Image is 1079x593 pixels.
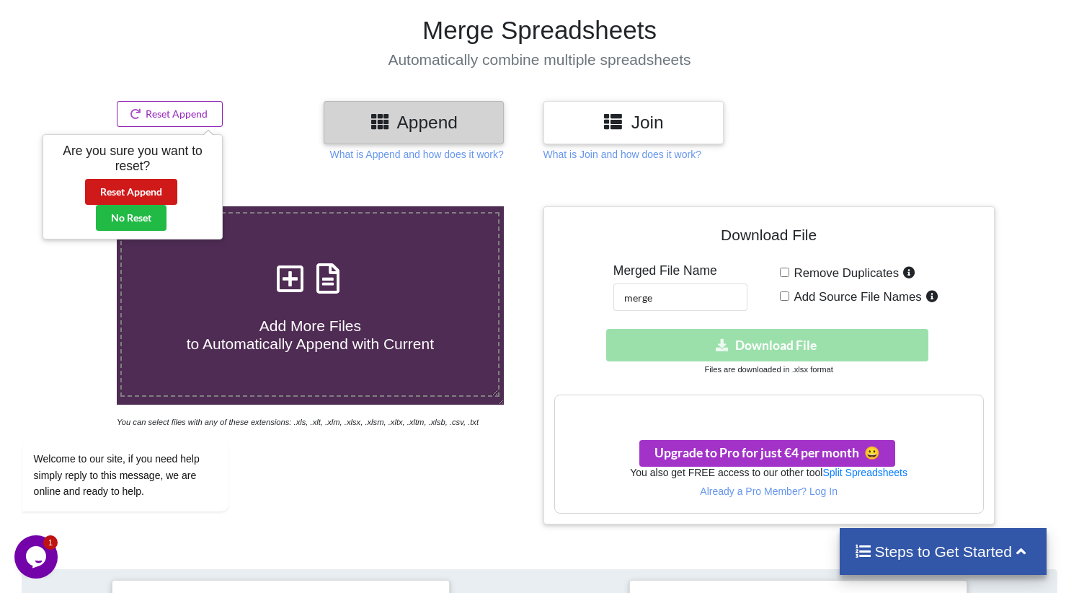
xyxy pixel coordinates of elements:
h4: Download File [554,217,984,258]
button: No Reset [96,205,166,231]
p: What is Append and how does it work? [330,147,504,162]
button: Reset Append [117,101,223,127]
span: Add Source File Names [789,290,922,304]
h3: Append [334,112,493,133]
span: Remove Duplicates [789,266,900,280]
span: smile [859,445,880,460]
span: Upgrade to Pro for just €4 per month [654,445,880,460]
span: Add More Files to Automatically Append with Current [187,317,434,352]
h4: Steps to Get Started [854,543,1032,561]
input: Enter File Name [613,284,747,311]
small: Files are downloaded in .xlsx format [704,365,832,374]
button: Upgrade to Pro for just €4 per monthsmile [639,440,895,467]
a: Split Spreadsheets [822,467,907,478]
h5: Merged File Name [613,263,747,278]
h6: You also get FREE access to our other tool [555,467,983,479]
h3: Join [554,112,713,133]
iframe: chat widget [14,309,274,528]
i: You can select files with any of these extensions: .xls, .xlt, .xlm, .xlsx, .xlsm, .xltx, .xltm, ... [117,418,479,426]
p: Already a Pro Member? Log In [555,484,983,498]
p: What is Join and how does it work? [543,147,701,162]
h3: Your files are more than 1 MB [555,403,983,418]
iframe: chat widget [14,535,61,579]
